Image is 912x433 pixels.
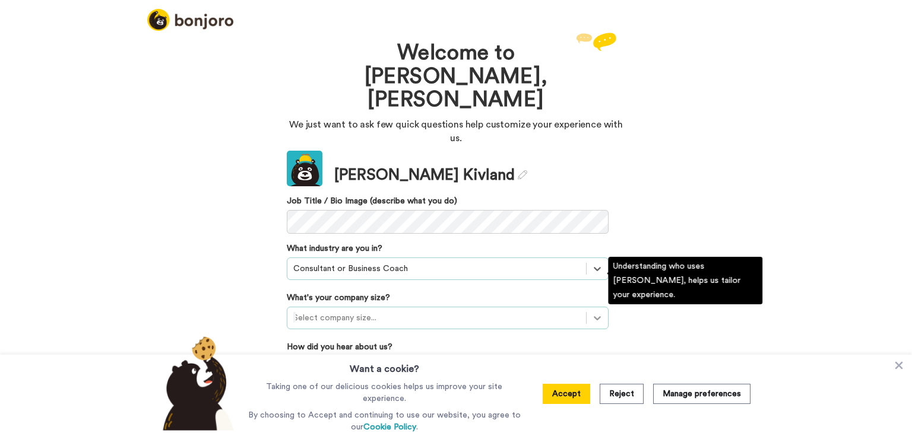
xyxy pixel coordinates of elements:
label: What's your company size? [287,292,390,304]
div: [PERSON_NAME] Kivland [334,164,527,186]
img: reply.svg [576,33,616,51]
label: Job Title / Bio Image (describe what you do) [287,195,609,207]
h3: Want a cookie? [350,355,419,376]
button: Accept [543,384,590,404]
p: By choosing to Accept and continuing to use our website, you agree to our . [245,409,524,433]
p: Taking one of our delicious cookies helps us improve your site experience. [245,381,524,405]
div: Understanding who uses [PERSON_NAME], helps us tailor your experience. [608,257,762,304]
a: Cookie Policy [363,423,416,431]
button: Manage preferences [653,384,750,404]
label: How did you hear about us? [287,341,392,353]
p: We just want to ask few quick questions help customize your experience with us. [287,118,625,145]
button: Reject [600,384,644,404]
img: bear-with-cookie.png [152,336,240,431]
img: logo_full.png [147,9,233,31]
h1: Welcome to [PERSON_NAME], [PERSON_NAME] [322,42,590,112]
label: What industry are you in? [287,243,382,254]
